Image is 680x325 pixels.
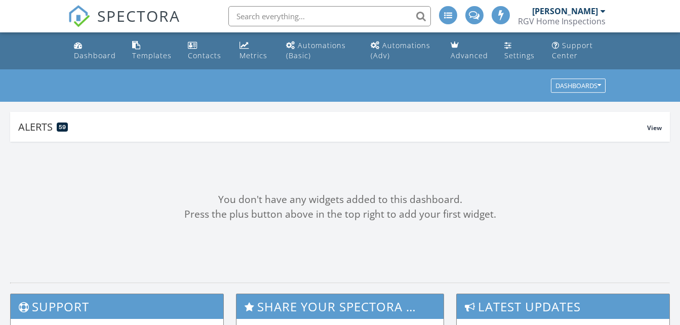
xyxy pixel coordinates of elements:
[518,16,606,26] div: RGV Home Inspections
[647,124,662,132] span: View
[286,40,346,60] div: Automations (Basic)
[371,40,430,60] div: Automations (Adv)
[552,40,593,60] div: Support Center
[504,51,535,60] div: Settings
[11,294,223,319] h3: Support
[68,14,180,35] a: SPECTORA
[282,36,358,65] a: Automations (Basic)
[239,51,267,60] div: Metrics
[68,5,90,27] img: The Best Home Inspection Software - Spectora
[10,207,670,222] div: Press the plus button above in the top right to add your first widget.
[70,36,120,65] a: Dashboard
[447,36,492,65] a: Advanced
[451,51,488,60] div: Advanced
[500,36,539,65] a: Settings
[367,36,438,65] a: Automations (Advanced)
[235,36,274,65] a: Metrics
[10,192,670,207] div: You don't have any widgets added to this dashboard.
[236,294,443,319] h3: Share Your Spectora Experience
[228,6,431,26] input: Search everything...
[548,36,610,65] a: Support Center
[551,79,606,93] button: Dashboards
[59,124,66,131] span: 59
[457,294,669,319] h3: Latest Updates
[188,51,221,60] div: Contacts
[74,51,116,60] div: Dashboard
[184,36,227,65] a: Contacts
[97,5,180,26] span: SPECTORA
[132,51,172,60] div: Templates
[555,83,601,90] div: Dashboards
[128,36,176,65] a: Templates
[18,120,647,134] div: Alerts
[532,6,598,16] div: [PERSON_NAME]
